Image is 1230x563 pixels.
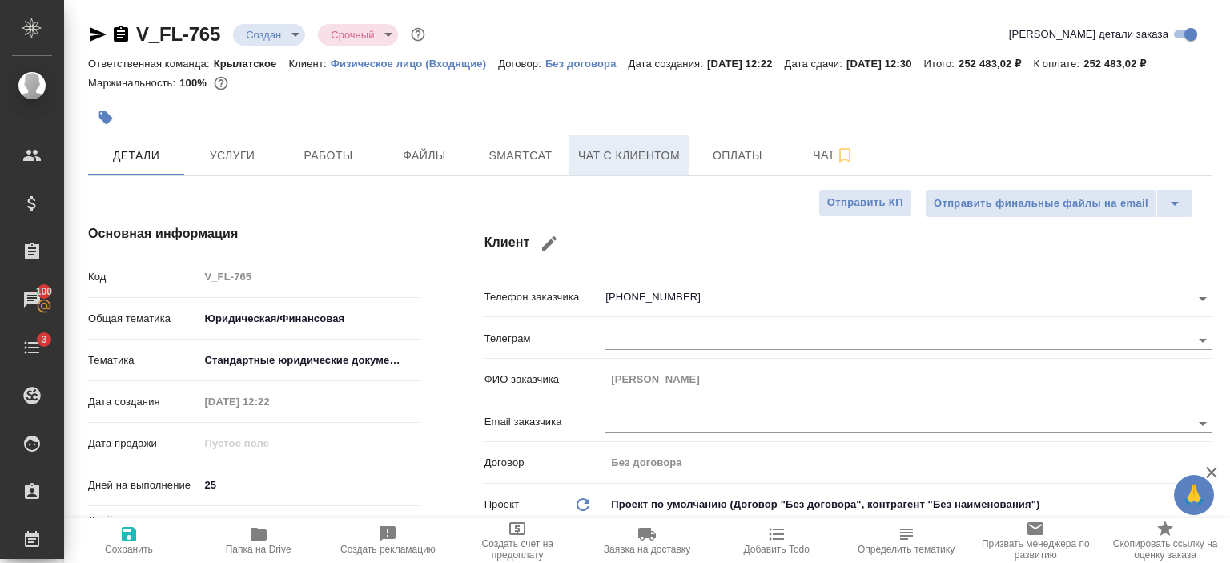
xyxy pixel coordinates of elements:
button: 0.00 RUB; [211,73,231,94]
span: Отправить финальные файлы на email [934,195,1148,213]
p: Общая тематика [88,311,199,327]
p: Договор: [498,58,545,70]
p: Дата продажи [88,436,199,452]
p: [DATE] 12:22 [707,58,785,70]
input: Пустое поле [199,390,339,413]
p: Дней на выполнение (авт.) [88,513,199,545]
p: Крылатское [214,58,289,70]
span: Чат [795,145,872,165]
button: Призвать менеджера по развитию [971,518,1100,563]
input: Пустое поле [605,451,1212,474]
span: 3 [31,332,56,348]
a: 100 [4,279,60,320]
span: Сохранить [105,544,153,555]
button: Добавить тэг [88,100,123,135]
input: Пустое поле [199,265,420,288]
input: ✎ Введи что-нибудь [199,473,420,497]
button: Заявка на доставку [582,518,712,563]
span: Добавить Todo [744,544,810,555]
p: ФИО заказчика [484,372,606,388]
p: Email заказчика [484,414,606,430]
button: Отправить финальные файлы на email [925,189,1157,218]
h4: Клиент [484,224,1212,263]
div: split button [925,189,1193,218]
p: Без договора [545,58,629,70]
p: Тематика [88,352,199,368]
button: Создан [241,28,286,42]
button: Папка на Drive [194,518,324,563]
button: Срочный [326,28,379,42]
span: Smartcat [482,146,559,166]
p: Дата сдачи: [785,58,846,70]
p: Телефон заказчика [484,289,606,305]
p: Дата создания [88,394,199,410]
span: Создать рекламацию [340,544,436,555]
p: Код [88,269,199,285]
a: V_FL-765 [136,23,220,45]
button: Отправить КП [818,189,912,217]
button: Добавить Todo [712,518,842,563]
span: 🙏 [1180,478,1208,512]
p: Дней на выполнение [88,477,199,493]
button: Доп статусы указывают на важность/срочность заказа [408,24,428,45]
span: 100 [26,284,62,300]
div: Создан [233,24,305,46]
button: Создать рекламацию [324,518,453,563]
p: Проект [484,497,520,513]
span: Работы [290,146,367,166]
span: Определить тематику [858,544,955,555]
a: Физическое лицо (Входящие) [331,56,499,70]
button: Скопировать ссылку [111,25,131,44]
span: Призвать менеджера по развитию [980,538,1091,561]
button: Open [1192,412,1214,435]
div: Стандартные юридические документы, договоры, уставы [199,347,420,374]
span: Отправить КП [827,194,903,212]
button: Скопировать ссылку для ЯМессенджера [88,25,107,44]
div: Создан [318,24,398,46]
p: 252 483,02 ₽ [959,58,1033,70]
a: 3 [4,328,60,368]
button: 🙏 [1174,475,1214,515]
button: Open [1192,288,1214,310]
span: Папка на Drive [226,544,291,555]
span: Услуги [194,146,271,166]
p: К оплате: [1033,58,1083,70]
a: Без договора [545,56,629,70]
p: [DATE] 12:30 [846,58,924,70]
svg: Подписаться [835,146,854,165]
div: Проект по умолчанию (Договор "Без договора", контрагент "Без наименования") [605,491,1212,518]
p: 252 483,02 ₽ [1083,58,1158,70]
input: Пустое поле [199,432,339,455]
button: Open [1192,329,1214,352]
button: Сохранить [64,518,194,563]
span: Заявка на доставку [604,544,690,555]
span: Создать счет на предоплату [462,538,573,561]
button: Скопировать ссылку на оценку заказа [1100,518,1230,563]
span: Скопировать ссылку на оценку заказа [1110,538,1220,561]
p: Итого: [924,58,959,70]
p: Договор [484,455,606,471]
p: Клиент: [288,58,330,70]
p: Физическое лицо (Входящие) [331,58,499,70]
span: [PERSON_NAME] детали заказа [1009,26,1168,42]
p: Телеграм [484,331,606,347]
span: Детали [98,146,175,166]
p: Дата создания: [629,58,707,70]
span: Чат с клиентом [578,146,680,166]
button: Создать счет на предоплату [452,518,582,563]
input: Пустое поле [605,368,1212,391]
span: Оплаты [699,146,776,166]
input: Пустое поле [199,517,420,540]
button: Определить тематику [842,518,971,563]
h4: Основная информация [88,224,420,243]
p: 100% [179,77,211,89]
p: Ответственная команда: [88,58,214,70]
p: Маржинальность: [88,77,179,89]
div: Юридическая/Финансовая [199,305,420,332]
span: Файлы [386,146,463,166]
